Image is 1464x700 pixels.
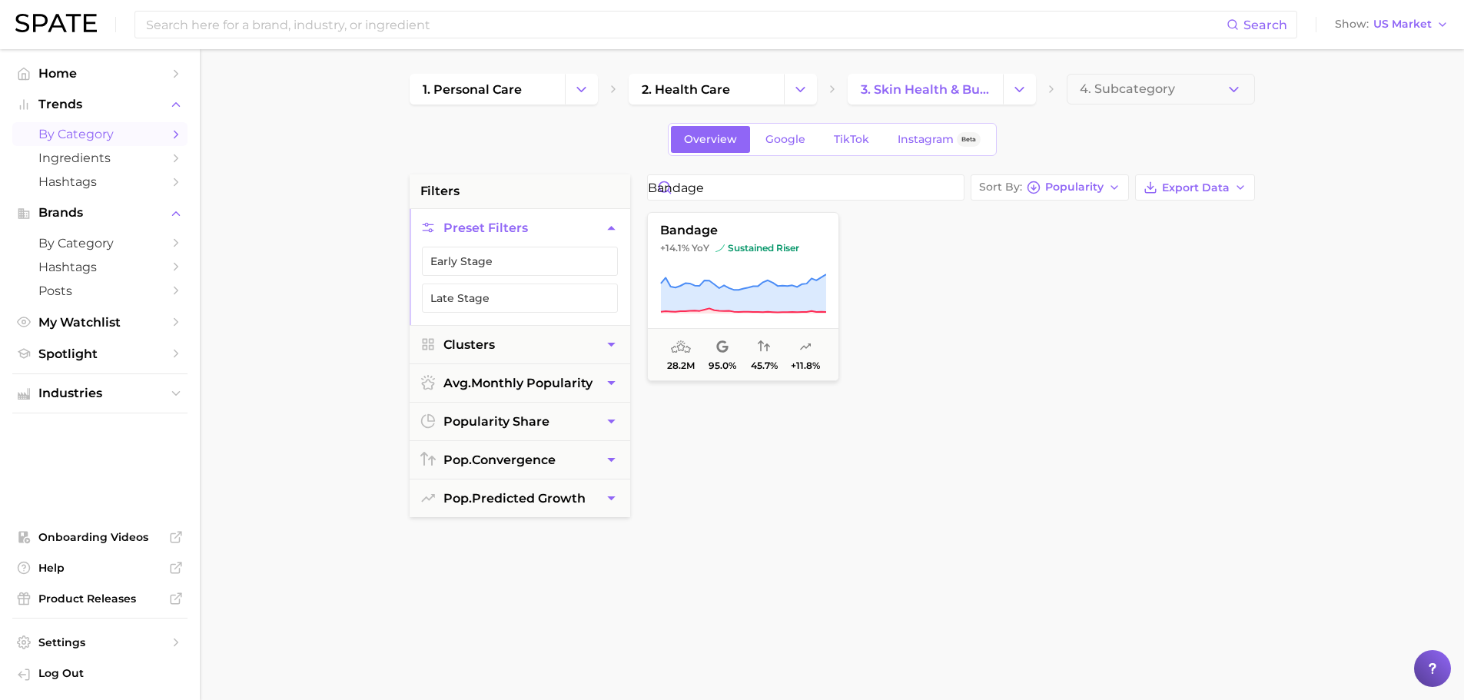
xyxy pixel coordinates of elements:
button: Sort ByPopularity [971,174,1129,201]
a: by Category [12,122,188,146]
button: avg.monthly popularity [410,364,630,402]
a: Hashtags [12,170,188,194]
button: popularity share [410,403,630,440]
span: Clusters [443,337,495,352]
span: filters [420,182,460,201]
button: Change Category [784,74,817,105]
a: Home [12,61,188,85]
button: pop.convergence [410,441,630,479]
span: 2. health care [642,82,730,97]
span: popularity share: Google [716,338,729,357]
span: by Category [38,127,161,141]
a: My Watchlist [12,310,188,334]
a: Product Releases [12,587,188,610]
a: Help [12,556,188,579]
span: 3. skin health & burns [861,82,990,97]
span: 4. Subcategory [1080,82,1175,96]
img: SPATE [15,14,97,32]
a: Spotlight [12,342,188,366]
button: Clusters [410,326,630,363]
span: average monthly popularity: Very High Popularity [671,338,691,357]
span: monthly popularity [443,376,593,390]
input: Search here for a brand, industry, or ingredient [144,12,1227,38]
span: Beta [961,133,976,146]
a: Onboarding Videos [12,526,188,549]
a: by Category [12,231,188,255]
span: Popularity [1045,183,1104,191]
button: Early Stage [422,247,618,276]
span: 95.0% [709,360,736,371]
abbr: popularity index [443,453,472,467]
abbr: average [443,376,471,390]
span: Home [38,66,161,81]
span: Google [765,133,805,146]
span: popularity predicted growth: Very Likely [799,338,812,357]
button: Trends [12,93,188,116]
span: Industries [38,386,161,400]
a: Settings [12,631,188,654]
button: bandage+14.1% YoYsustained risersustained riser28.2m95.0%45.7%+11.8% [647,212,839,381]
span: My Watchlist [38,315,161,330]
a: Ingredients [12,146,188,170]
span: Hashtags [38,174,161,189]
a: 1. personal care [410,74,565,105]
button: Late Stage [422,284,618,313]
span: Help [38,561,161,575]
span: Instagram [898,133,954,146]
span: popularity share [443,414,549,429]
button: 4. Subcategory [1067,74,1255,105]
span: Overview [684,133,737,146]
a: 2. health care [629,74,784,105]
button: Preset Filters [410,209,630,247]
button: ShowUS Market [1331,15,1452,35]
span: Trends [38,98,161,111]
button: Export Data [1135,174,1255,201]
a: InstagramBeta [885,126,994,153]
span: popularity convergence: Medium Convergence [758,338,770,357]
span: Posts [38,284,161,298]
span: Product Releases [38,592,161,605]
a: TikTok [821,126,882,153]
button: Change Category [565,74,598,105]
span: YoY [692,242,709,254]
span: by Category [38,236,161,250]
button: pop.predicted growth [410,479,630,517]
span: TikTok [834,133,869,146]
a: Overview [671,126,750,153]
span: US Market [1373,20,1432,28]
span: Brands [38,206,161,220]
a: Hashtags [12,255,188,279]
span: Preset Filters [443,221,528,235]
span: Show [1335,20,1369,28]
button: Brands [12,201,188,224]
span: Sort By [979,183,1022,191]
span: 28.2m [667,360,695,371]
span: Export Data [1162,181,1230,194]
span: sustained riser [715,242,799,254]
span: bandage [648,224,838,237]
span: predicted growth [443,491,586,506]
span: Settings [38,635,161,649]
span: Onboarding Videos [38,530,161,544]
span: 45.7% [750,360,777,371]
a: Google [752,126,818,153]
button: Change Category [1003,74,1036,105]
a: 3. skin health & burns [848,74,1003,105]
span: Search [1243,18,1287,32]
a: Log out. Currently logged in with e-mail zach.stewart@emersongroup.com. [12,662,188,688]
span: +14.1% [660,242,689,254]
a: Posts [12,279,188,303]
img: sustained riser [715,244,725,253]
span: Spotlight [38,347,161,361]
span: Ingredients [38,151,161,165]
span: Hashtags [38,260,161,274]
input: Search in skin health & burns [648,175,964,200]
span: +11.8% [791,360,820,371]
span: 1. personal care [423,82,522,97]
abbr: popularity index [443,491,472,506]
button: Industries [12,382,188,405]
span: convergence [443,453,556,467]
span: Log Out [38,666,175,680]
